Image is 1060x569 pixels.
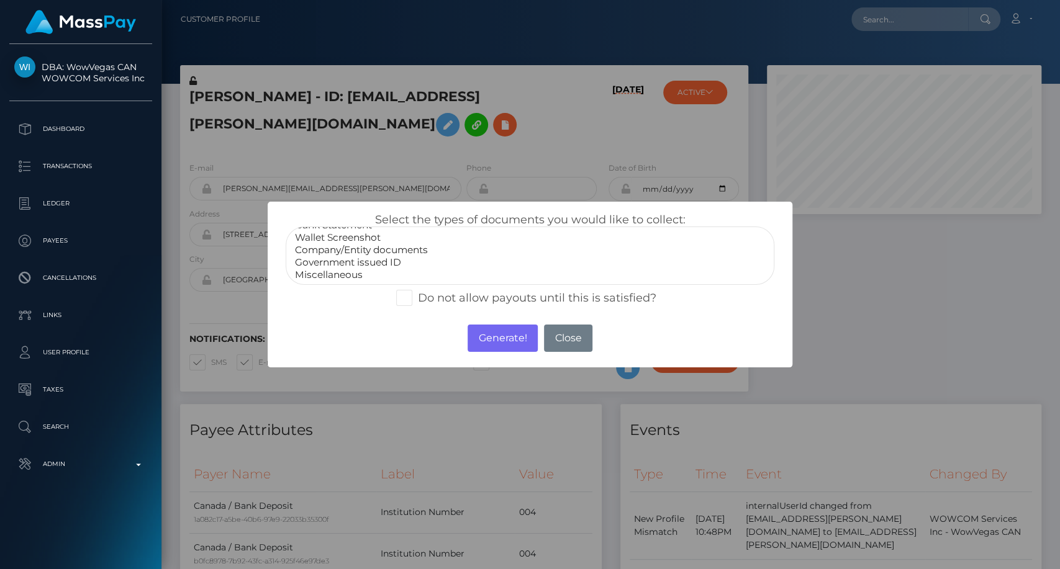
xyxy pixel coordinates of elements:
p: Search [14,418,147,436]
p: Dashboard [14,120,147,138]
p: Links [14,306,147,325]
p: Payees [14,231,147,250]
span: DBA: WowVegas CAN WOWCOM Services Inc [9,61,152,84]
button: Close [544,325,592,352]
p: Ledger [14,194,147,213]
option: Government issued ID [294,256,766,269]
div: Select the types of documents you would like to collect: [276,213,784,285]
option: Company/Entity documents [294,244,766,256]
img: WOWCOM Services Inc [14,56,35,78]
select: < [286,226,774,285]
option: Wallet Screenshot [294,231,766,244]
button: Generate! [468,325,538,352]
p: Taxes [14,380,147,399]
p: Admin [14,455,147,473]
option: Miscellaneous [294,269,766,281]
p: Transactions [14,157,147,176]
label: Do not allow payouts until this is satisfied? [396,290,656,306]
p: User Profile [14,343,147,362]
p: Cancellations [14,269,147,287]
img: MassPay Logo [25,10,136,34]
